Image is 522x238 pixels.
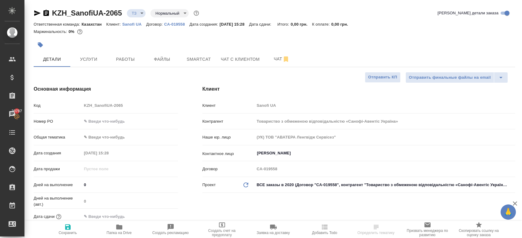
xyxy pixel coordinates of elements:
h4: Клиент [202,85,515,93]
input: ✎ Введи что-нибудь [82,180,178,189]
input: Пустое поле [254,164,515,173]
button: Скопировать ссылку для ЯМессенджера [34,9,41,17]
input: Пустое поле [82,149,135,157]
p: [DATE] 15:28 [220,22,249,27]
p: 0% [68,29,76,34]
svg: Отписаться [282,56,290,63]
button: Отправить КП [365,72,401,83]
button: Если добавить услуги и заполнить их объемом, то дата рассчитается автоматически [55,213,63,221]
p: 0,00 грн. [291,22,312,27]
button: Сохранить [42,221,94,238]
p: Sanofi UA [122,22,146,27]
button: Определить тематику [350,221,402,238]
span: Добавить Todo [312,231,337,235]
span: Отправить финальные файлы на email [409,74,491,81]
button: Скопировать ссылку [43,9,50,17]
p: Клиент: [106,22,122,27]
p: Договор: [146,22,164,27]
p: 0,00 грн. [331,22,353,27]
span: 🙏 [503,206,513,218]
input: Пустое поле [82,197,178,206]
button: 🙏 [501,204,516,220]
a: CA-019558 [164,21,190,27]
span: Чат [267,55,296,63]
span: Чат с клиентом [221,56,260,63]
button: Добавить Todo [299,221,350,238]
span: Детали [37,56,67,63]
p: Дата создания: [190,22,220,27]
p: Контактное лицо [202,151,255,157]
button: 0.00 RUB; [76,28,84,36]
span: Скопировать ссылку на оценку заказа [457,229,501,237]
p: Казахстан [82,22,106,27]
button: Доп статусы указывают на важность/срочность заказа [192,9,200,17]
span: 20787 [8,108,26,114]
p: Контрагент [202,118,255,124]
input: Пустое поле [254,133,515,142]
span: Smartcat [184,56,213,63]
button: Отправить финальные файлы на email [405,72,494,83]
p: Код [34,103,82,109]
p: CA-019558 [164,22,190,27]
input: ✎ Введи что-нибудь [82,117,178,126]
span: Отправить КП [368,74,397,81]
button: Папка на Drive [94,221,145,238]
span: Работы [111,56,140,63]
p: Итого: [277,22,291,27]
span: [PERSON_NAME] детали заказа [438,10,498,16]
span: Создать рекламацию [152,231,189,235]
p: Дата создания [34,150,82,156]
input: Пустое поле [254,101,515,110]
p: Маржинальность: [34,29,68,34]
p: Общая тематика [34,134,82,140]
button: Создать рекламацию [145,221,196,238]
div: ✎ Введи что-нибудь [84,134,170,140]
p: Номер PO [34,118,82,124]
p: Клиент [202,103,255,109]
button: Скопировать ссылку на оценку заказа [453,221,505,238]
p: Дней на выполнение [34,182,82,188]
button: ТЗ [130,11,139,16]
input: Пустое поле [82,101,178,110]
button: Призвать менеджера по развитию [402,221,453,238]
button: Нормальный [154,11,181,16]
span: Файлы [147,56,177,63]
p: Ответственная команда: [34,22,82,27]
div: ТЗ [150,9,188,17]
a: 20787 [2,106,23,122]
a: KZH_SanofiUA-2065 [52,9,122,17]
span: Определить тематику [357,231,394,235]
button: Заявка на доставку [248,221,299,238]
button: Open [512,153,513,154]
input: Пустое поле [82,164,135,173]
p: Договор [202,166,255,172]
button: Добавить тэг [34,38,47,52]
div: ТЗ [127,9,146,17]
span: Создать счет на предоплату [200,229,244,237]
p: Дата сдачи [34,214,55,220]
button: Создать счет на предоплату [196,221,248,238]
a: Sanofi UA [122,21,146,27]
input: ✎ Введи что-нибудь [82,212,135,221]
p: Дата продажи [34,166,82,172]
p: Дней на выполнение (авт.) [34,195,82,207]
p: Дата сдачи: [249,22,273,27]
div: ✎ Введи что-нибудь [82,132,178,142]
p: Наше юр. лицо [202,134,255,140]
span: Папка на Drive [107,231,132,235]
span: Призвать менеджера по развитию [405,229,450,237]
p: Проект [202,182,216,188]
p: К оплате: [312,22,331,27]
div: ВСЕ заказы в 2020 (Договор "CA-019558", контрагент "Товариство з обмеженою відповідальністю «Сано... [254,180,515,190]
input: Пустое поле [254,117,515,126]
h4: Основная информация [34,85,178,93]
span: Заявка на доставку [257,231,290,235]
div: split button [405,72,508,83]
span: Сохранить [59,231,77,235]
span: Услуги [74,56,103,63]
